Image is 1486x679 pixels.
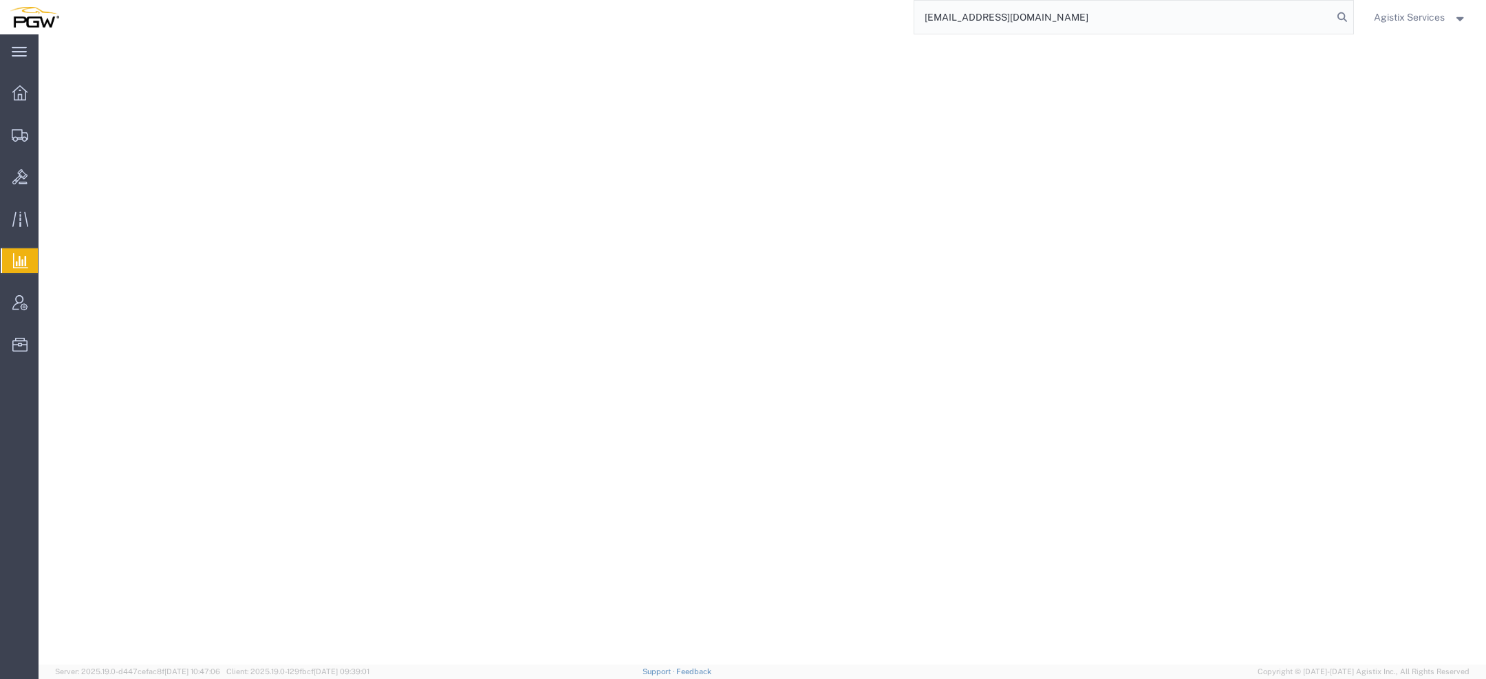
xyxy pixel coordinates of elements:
input: Search for shipment number, reference number [914,1,1333,34]
span: [DATE] 10:47:06 [164,667,220,676]
span: Client: 2025.19.0-129fbcf [226,667,369,676]
span: Copyright © [DATE]-[DATE] Agistix Inc., All Rights Reserved [1258,666,1469,678]
iframe: FS Legacy Container [39,34,1486,665]
a: Feedback [676,667,711,676]
a: Support [643,667,677,676]
span: Server: 2025.19.0-d447cefac8f [55,667,220,676]
img: logo [10,7,59,28]
button: Agistix Services [1373,9,1467,25]
span: [DATE] 09:39:01 [314,667,369,676]
span: Agistix Services [1374,10,1445,25]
